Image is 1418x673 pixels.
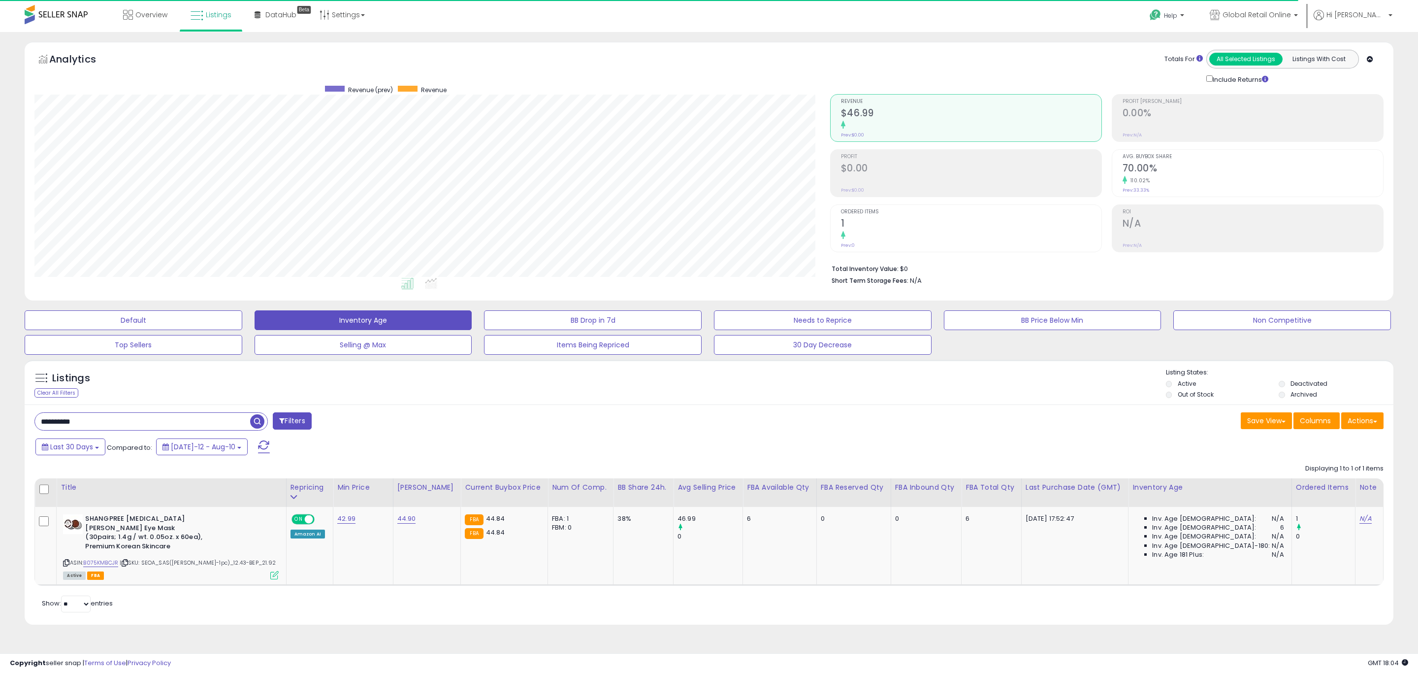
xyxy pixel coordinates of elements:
i: Get Help [1149,9,1161,21]
h5: Listings [52,371,90,385]
button: Listings With Cost [1282,53,1355,66]
h2: $46.99 [841,107,1101,121]
span: | SKU: SEOA_SAS([PERSON_NAME]-1pc)_12.43-BEP_21.92 [120,559,276,567]
span: Global Retail Online [1223,10,1291,20]
button: Default [25,310,242,330]
span: Columns [1300,416,1331,426]
span: N/A [1272,532,1284,541]
span: 44.84 [486,514,505,523]
li: $0 [832,262,1376,274]
div: 0 [677,532,742,541]
div: Min Price [337,482,388,493]
div: 0 [821,514,883,523]
h2: 70.00% [1123,163,1383,176]
div: Last Purchase Date (GMT) [1026,482,1125,493]
b: Short Term Storage Fees: [832,276,908,285]
span: Overview [135,10,167,20]
span: Inv. Age 181 Plus: [1152,550,1204,559]
div: Displaying 1 to 1 of 1 items [1305,464,1384,473]
div: FBA inbound Qty [895,482,958,493]
small: Prev: N/A [1123,132,1142,138]
div: Inventory Age [1132,482,1287,493]
div: FBM: 0 [552,523,606,532]
small: Prev: $0.00 [841,187,864,193]
img: 41KOSzABiyS._SL40_.jpg [63,514,83,534]
b: Total Inventory Value: [832,265,899,273]
span: DataHub [265,10,296,20]
a: B075KMBCJR [83,559,118,567]
span: Last 30 Days [50,442,93,452]
a: 42.99 [337,514,355,524]
span: N/A [910,276,922,285]
button: Last 30 Days [35,438,105,455]
div: Repricing [290,482,329,493]
h2: 0.00% [1123,107,1383,121]
span: All listings currently available for purchase on Amazon [63,572,86,580]
div: [DATE] 17:52:47 [1026,514,1121,523]
div: 38% [617,514,666,523]
button: Columns [1293,412,1340,429]
span: Inv. Age [DEMOGRAPHIC_DATA]: [1152,514,1256,523]
div: 0 [1296,532,1355,541]
div: Title [61,482,282,493]
span: N/A [1272,550,1284,559]
div: 6 [747,514,808,523]
div: ASIN: [63,514,278,578]
p: Listing States: [1166,368,1394,377]
button: All Selected Listings [1209,53,1283,66]
div: Clear All Filters [34,388,78,398]
a: N/A [1359,514,1371,524]
button: BB Price Below Min [944,310,1161,330]
button: Filters [273,412,311,430]
div: seller snap | | [10,659,171,668]
span: N/A [1272,514,1284,523]
div: 6 [966,514,1014,523]
small: Prev: 33.33% [1123,187,1149,193]
small: FBA [465,528,483,539]
div: Note [1359,482,1379,493]
span: Inv. Age [DEMOGRAPHIC_DATA]: [1152,532,1256,541]
span: N/A [1272,541,1284,550]
h2: $0.00 [841,163,1101,176]
button: Items Being Repriced [484,335,702,355]
span: Revenue (prev) [348,86,393,94]
span: Ordered Items [841,209,1101,215]
h2: 1 [841,218,1101,231]
a: Terms of Use [84,658,126,668]
div: Totals For [1164,55,1203,64]
span: [DATE]-12 - Aug-10 [171,442,235,452]
small: Prev: 0 [841,242,855,248]
button: [DATE]-12 - Aug-10 [156,438,248,455]
div: 1 [1296,514,1355,523]
button: Actions [1341,412,1384,429]
span: FBA [87,572,104,580]
span: 6 [1280,523,1284,532]
span: OFF [313,515,328,524]
button: Non Competitive [1173,310,1391,330]
label: Out of Stock [1178,390,1214,399]
h2: N/A [1123,218,1383,231]
span: 44.84 [486,528,505,537]
span: Help [1164,11,1177,20]
span: 2025-09-10 18:04 GMT [1368,658,1408,668]
a: Help [1142,1,1194,32]
a: 44.90 [397,514,416,524]
span: Show: entries [42,599,113,608]
button: Top Sellers [25,335,242,355]
div: [PERSON_NAME] [397,482,457,493]
label: Archived [1290,390,1317,399]
small: FBA [465,514,483,525]
div: Num of Comp. [552,482,609,493]
button: Selling @ Max [255,335,472,355]
button: Needs to Reprice [714,310,932,330]
button: BB Drop in 7d [484,310,702,330]
div: Tooltip anchor [295,5,313,15]
h5: Analytics [49,52,115,68]
span: Avg. Buybox Share [1123,154,1383,160]
div: Amazon AI [290,530,325,538]
div: BB Share 24h. [617,482,669,493]
small: Prev: $0.00 [841,132,864,138]
label: Deactivated [1290,379,1327,388]
div: Include Returns [1199,73,1280,84]
span: Compared to: [107,443,152,452]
